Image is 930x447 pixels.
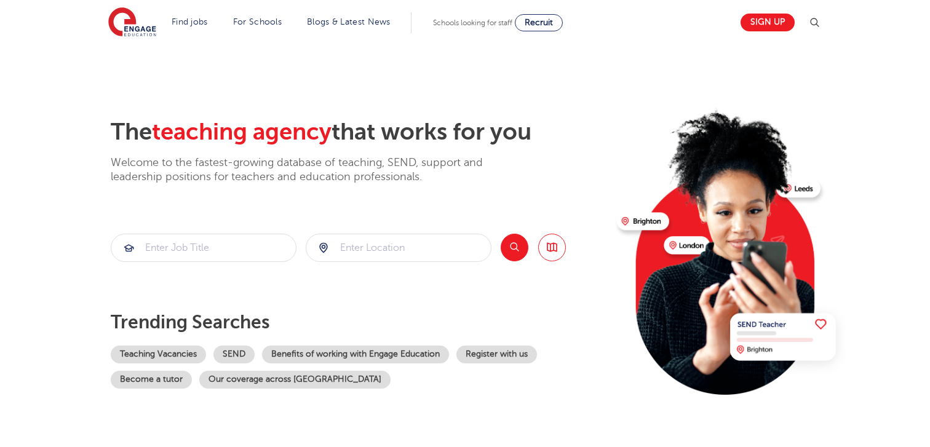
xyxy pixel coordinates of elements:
[306,234,491,261] input: Submit
[111,118,607,146] h2: The that works for you
[501,234,528,261] button: Search
[172,17,208,26] a: Find jobs
[233,17,282,26] a: For Schools
[307,17,391,26] a: Blogs & Latest News
[108,7,156,38] img: Engage Education
[111,234,296,262] div: Submit
[111,156,517,184] p: Welcome to the fastest-growing database of teaching, SEND, support and leadership positions for t...
[111,234,296,261] input: Submit
[525,18,553,27] span: Recruit
[111,346,206,363] a: Teaching Vacancies
[213,346,255,363] a: SEND
[111,311,607,333] p: Trending searches
[433,18,512,27] span: Schools looking for staff
[306,234,491,262] div: Submit
[111,371,192,389] a: Become a tutor
[152,119,332,145] span: teaching agency
[262,346,449,363] a: Benefits of working with Engage Education
[741,14,795,31] a: Sign up
[515,14,563,31] a: Recruit
[456,346,537,363] a: Register with us
[199,371,391,389] a: Our coverage across [GEOGRAPHIC_DATA]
